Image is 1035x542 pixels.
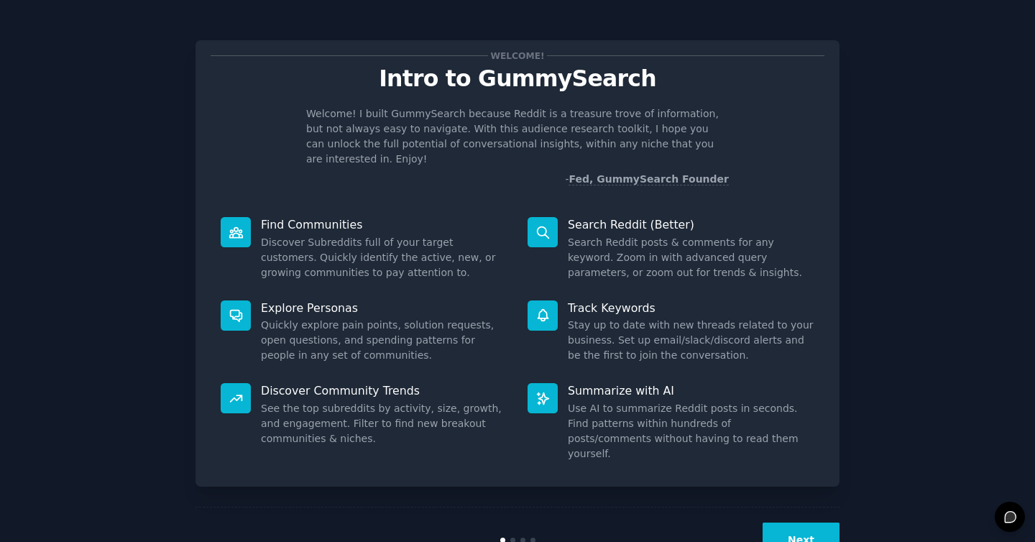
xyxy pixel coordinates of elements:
[261,300,507,316] p: Explore Personas
[568,318,814,363] dd: Stay up to date with new threads related to your business. Set up email/slack/discord alerts and ...
[568,383,814,398] p: Summarize with AI
[261,318,507,363] dd: Quickly explore pain points, solution requests, open questions, and spending patterns for people ...
[568,300,814,316] p: Track Keywords
[261,235,507,280] dd: Discover Subreddits full of your target customers. Quickly identify the active, new, or growing c...
[568,217,814,232] p: Search Reddit (Better)
[488,48,547,63] span: Welcome!
[569,173,729,185] a: Fed, GummySearch Founder
[261,401,507,446] dd: See the top subreddits by activity, size, growth, and engagement. Filter to find new breakout com...
[211,66,824,91] p: Intro to GummySearch
[261,383,507,398] p: Discover Community Trends
[261,217,507,232] p: Find Communities
[565,172,729,187] div: -
[306,106,729,167] p: Welcome! I built GummySearch because Reddit is a treasure trove of information, but not always ea...
[568,401,814,461] dd: Use AI to summarize Reddit posts in seconds. Find patterns within hundreds of posts/comments with...
[568,235,814,280] dd: Search Reddit posts & comments for any keyword. Zoom in with advanced query parameters, or zoom o...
